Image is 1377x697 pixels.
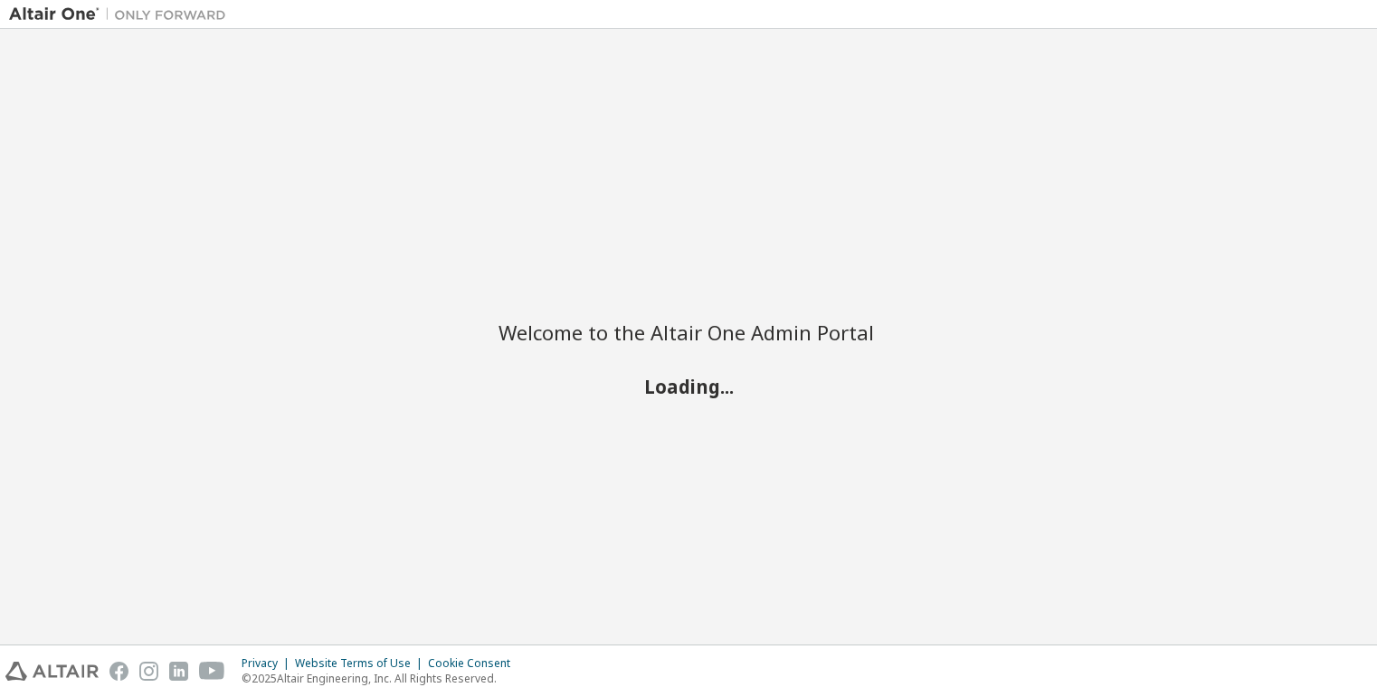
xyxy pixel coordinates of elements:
[242,671,521,686] p: © 2025 Altair Engineering, Inc. All Rights Reserved.
[9,5,235,24] img: Altair One
[499,320,878,345] h2: Welcome to the Altair One Admin Portal
[139,662,158,681] img: instagram.svg
[5,662,99,681] img: altair_logo.svg
[242,656,295,671] div: Privacy
[428,656,521,671] div: Cookie Consent
[499,375,878,398] h2: Loading...
[199,662,225,681] img: youtube.svg
[169,662,188,681] img: linkedin.svg
[295,656,428,671] div: Website Terms of Use
[109,662,128,681] img: facebook.svg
